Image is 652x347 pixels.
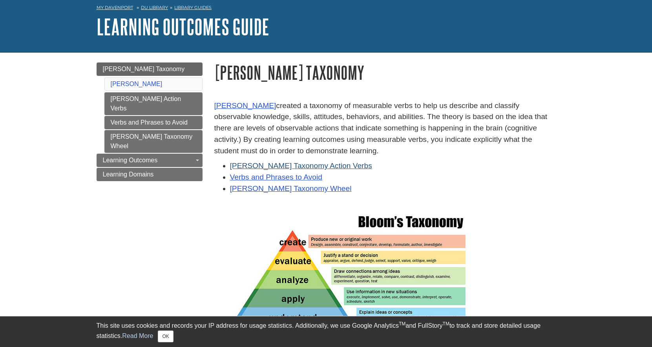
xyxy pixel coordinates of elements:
[214,100,556,157] p: created a taxonomy of measurable verbs to help us describe and classify observable knowledge, ski...
[97,62,203,181] div: Guide Page Menu
[230,162,372,170] a: [PERSON_NAME] Taxonomy Action Verbs
[111,81,163,87] a: [PERSON_NAME]
[141,5,168,10] a: DU Library
[443,321,449,327] sup: TM
[104,116,203,129] a: Verbs and Phrases to Avoid
[97,2,556,15] nav: breadcrumb
[103,66,185,72] span: [PERSON_NAME] Taxonomy
[214,101,276,110] a: [PERSON_NAME]
[97,15,269,39] a: Learning Outcomes Guide
[174,5,212,10] a: Library Guides
[122,332,153,339] a: Read More
[104,92,203,115] a: [PERSON_NAME] Action Verbs
[97,4,133,11] a: My Davenport
[103,157,158,163] span: Learning Outcomes
[97,154,203,167] a: Learning Outcomes
[230,173,322,181] a: Verbs and Phrases to Avoid
[230,184,352,193] a: [PERSON_NAME] Taxonomy Wheel
[97,62,203,76] a: [PERSON_NAME] Taxonomy
[214,62,556,83] h1: [PERSON_NAME] Taxonomy
[103,171,154,178] span: Learning Domains
[158,330,173,342] button: Close
[399,321,405,327] sup: TM
[104,130,203,153] a: [PERSON_NAME] Taxonomy Wheel
[97,321,556,342] div: This site uses cookies and records your IP address for usage statistics. Additionally, we use Goo...
[97,168,203,181] a: Learning Domains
